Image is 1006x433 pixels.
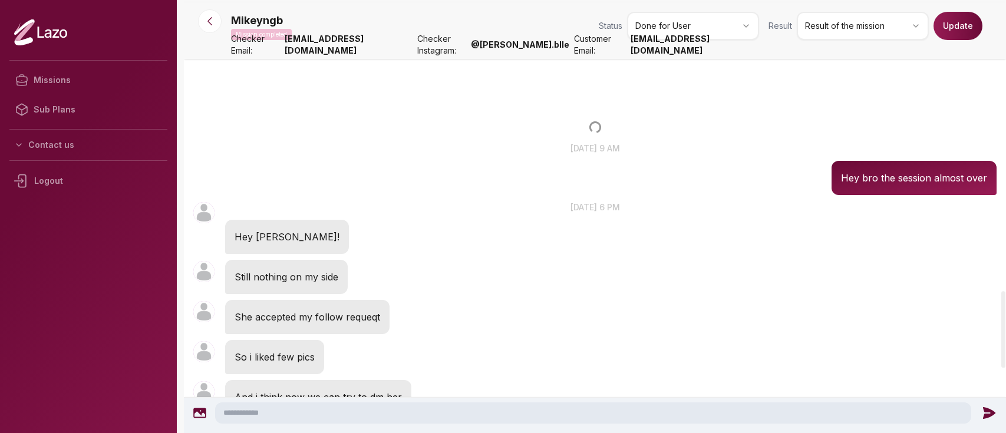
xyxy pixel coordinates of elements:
strong: @ [PERSON_NAME].blle [471,39,569,51]
span: Checker Email: [231,33,280,57]
a: Sub Plans [9,95,167,124]
p: [DATE] 6 pm [184,201,1006,213]
img: User avatar [193,301,215,322]
strong: [EMAIL_ADDRESS][DOMAIN_NAME] [631,33,759,57]
p: So i liked few pics [235,349,315,365]
span: Checker Instagram: [417,33,466,57]
p: Still nothing on my side [235,269,338,285]
strong: [EMAIL_ADDRESS][DOMAIN_NAME] [285,33,413,57]
p: Hey bro the session almost over [841,170,987,186]
span: Customer Email: [574,33,626,57]
div: Logout [9,166,167,196]
p: And i think now we can try to dm her [235,389,402,405]
img: User avatar [193,261,215,282]
span: Status [599,20,622,32]
img: User avatar [193,341,215,362]
button: Contact us [9,134,167,156]
span: Result [768,20,792,32]
a: Missions [9,65,167,95]
button: Update [934,12,982,40]
p: Mission completed [231,29,292,40]
img: User avatar [193,381,215,402]
p: She accepted my follow requeqt [235,309,380,325]
p: Hey [PERSON_NAME]! [235,229,339,244]
p: Mikeyngb [231,12,283,29]
p: [DATE] 9 am [184,142,1006,154]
